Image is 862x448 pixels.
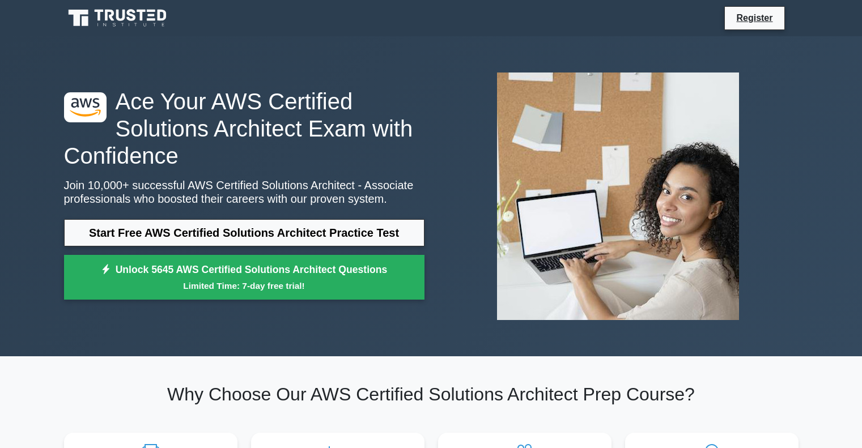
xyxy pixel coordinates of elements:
[64,88,424,169] h1: Ace Your AWS Certified Solutions Architect Exam with Confidence
[78,279,410,292] small: Limited Time: 7-day free trial!
[729,11,779,25] a: Register
[64,383,799,405] h2: Why Choose Our AWS Certified Solutions Architect Prep Course?
[64,255,424,300] a: Unlock 5645 AWS Certified Solutions Architect QuestionsLimited Time: 7-day free trial!
[64,178,424,206] p: Join 10,000+ successful AWS Certified Solutions Architect - Associate professionals who boosted t...
[64,219,424,246] a: Start Free AWS Certified Solutions Architect Practice Test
